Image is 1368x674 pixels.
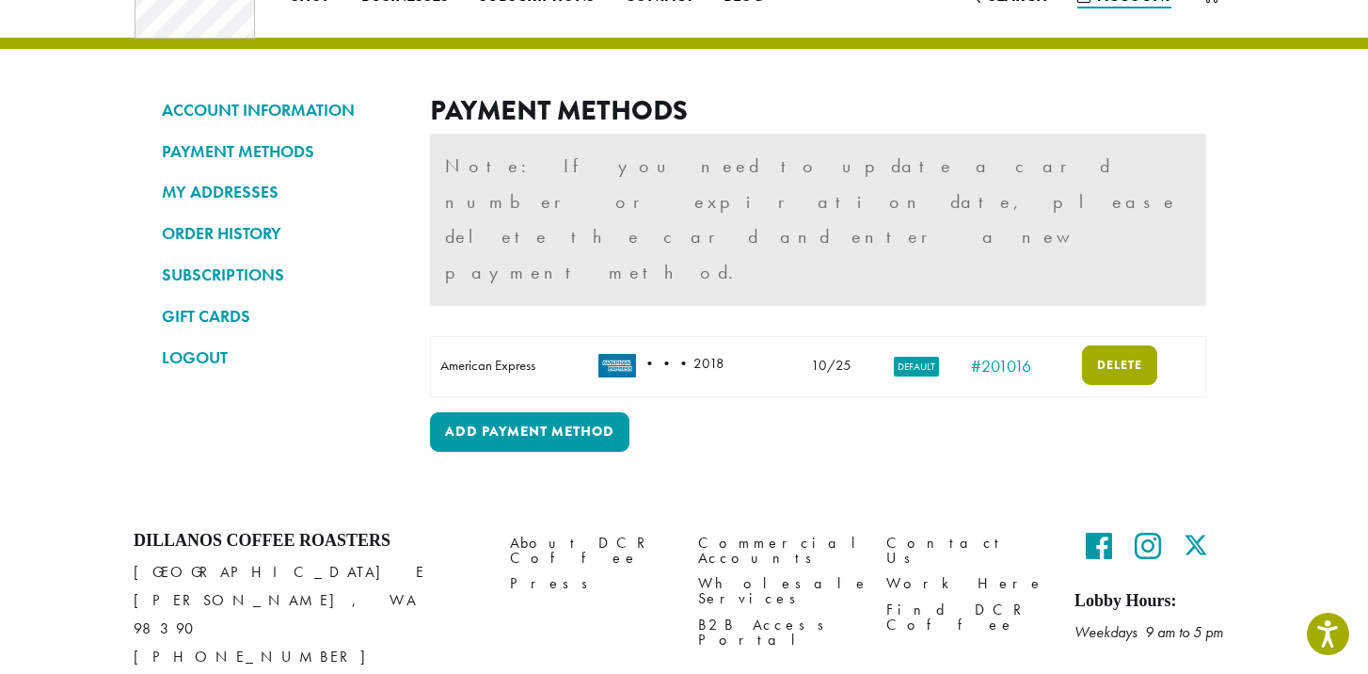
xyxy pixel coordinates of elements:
h5: Lobby Hours: [1074,591,1234,612]
div: American Express [440,355,580,376]
p: Note: If you need to update a card number or expiration date, please delete the card and enter a ... [445,149,1191,290]
a: Press [510,571,670,597]
img: American Express [598,354,636,377]
a: ACCOUNT INFORMATION [162,94,402,126]
a: Delete [1082,345,1157,385]
a: ORDER HISTORY [162,217,402,249]
mark: Default [894,357,939,377]
a: LOGOUT [162,342,402,374]
a: #201016 [971,355,1031,377]
a: About DCR Coffee [510,531,670,571]
a: Wholesale Services [698,571,858,612]
em: Weekdays 9 am to 5 pm [1074,622,1223,642]
p: [GEOGRAPHIC_DATA] E [PERSON_NAME], WA 98390 [PHONE_NUMBER] [134,558,482,671]
a: Contact Us [886,531,1046,571]
a: SUBSCRIPTIONS [162,259,402,291]
a: Commercial Accounts [698,531,858,571]
a: B2B Access Portal [698,612,858,652]
a: Add payment method [430,412,629,452]
h2: Payment Methods [430,94,1206,127]
a: GIFT CARDS [162,300,402,332]
h4: Dillanos Coffee Roasters [134,531,482,552]
nav: Account pages [162,94,402,457]
a: MY ADDRESSES [162,176,402,208]
a: PAYMENT METHODS [162,136,402,168]
a: Work Here [886,571,1046,597]
td: • • • 2018 [589,336,790,396]
td: 10/25 [790,336,872,396]
a: Find DCR Coffee [886,597,1046,637]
